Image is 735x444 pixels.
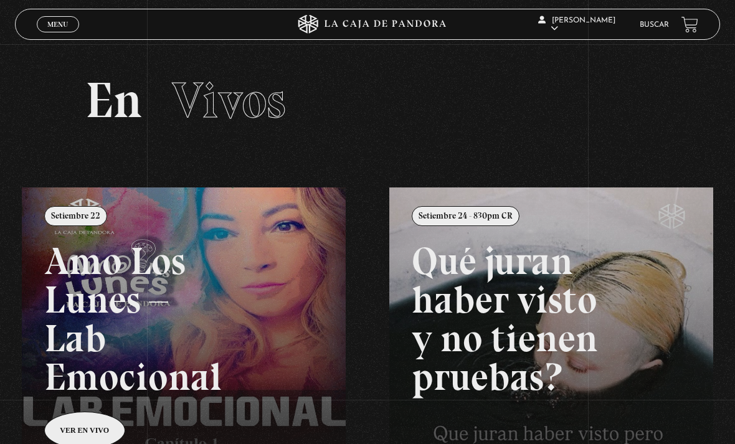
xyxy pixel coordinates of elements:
span: Cerrar [44,31,73,40]
h2: En [85,75,650,125]
span: [PERSON_NAME] [538,17,615,32]
a: Buscar [640,21,669,29]
span: Vivos [172,70,286,130]
span: Menu [47,21,68,28]
a: View your shopping cart [681,16,698,33]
